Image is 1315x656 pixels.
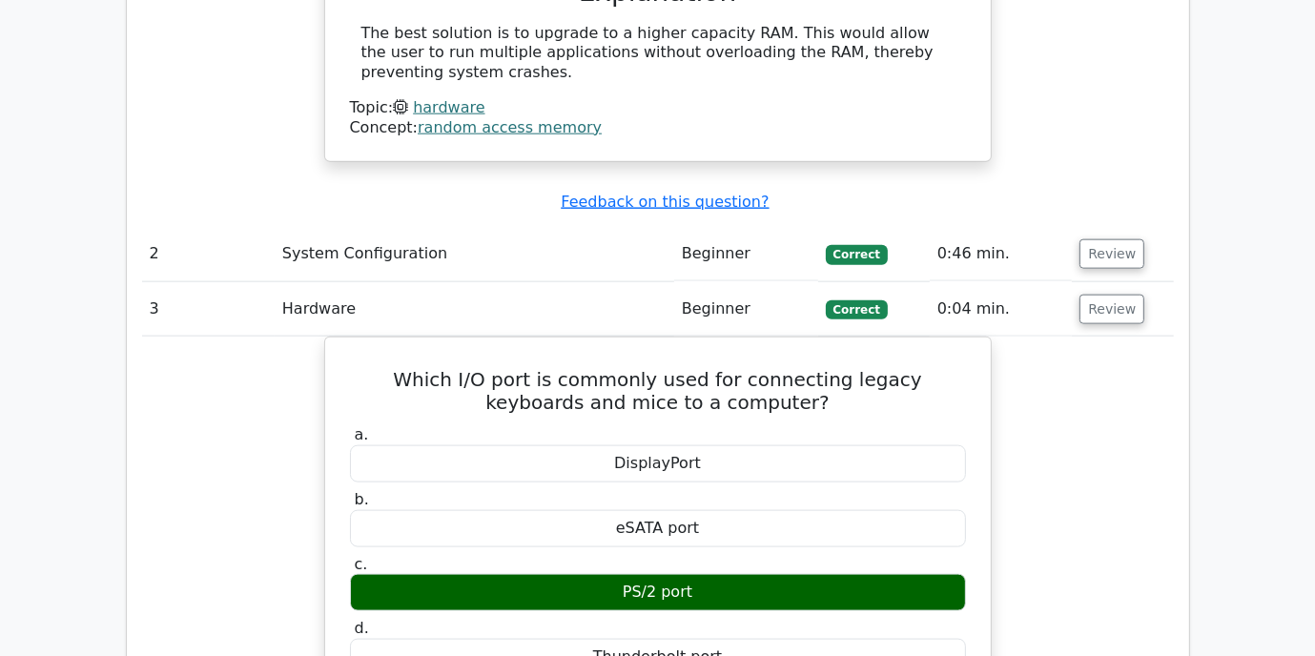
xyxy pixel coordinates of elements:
[350,510,966,547] div: eSATA port
[674,227,818,281] td: Beginner
[142,282,275,337] td: 3
[826,245,888,264] span: Correct
[413,98,484,116] a: hardware
[350,445,966,482] div: DisplayPort
[1079,295,1144,324] button: Review
[350,98,966,118] div: Topic:
[355,619,369,637] span: d.
[348,368,968,414] h5: Which I/O port is commonly used for connecting legacy keyboards and mice to a computer?
[355,490,369,508] span: b.
[350,118,966,138] div: Concept:
[355,425,369,443] span: a.
[418,118,602,136] a: random access memory
[275,282,674,337] td: Hardware
[361,24,955,83] div: The best solution is to upgrade to a higher capacity RAM. This would allow the user to run multip...
[355,555,368,573] span: c.
[930,227,1073,281] td: 0:46 min.
[1079,239,1144,269] button: Review
[275,227,674,281] td: System Configuration
[826,300,888,319] span: Correct
[930,282,1073,337] td: 0:04 min.
[561,193,769,211] a: Feedback on this question?
[674,282,818,337] td: Beginner
[350,574,966,611] div: PS/2 port
[142,227,275,281] td: 2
